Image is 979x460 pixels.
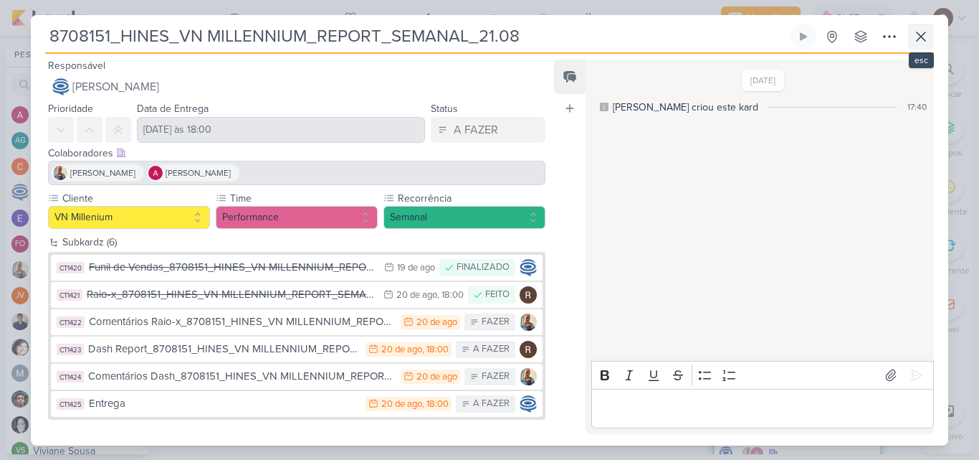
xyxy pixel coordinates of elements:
[51,391,543,417] button: CT1425 Entrega 20 de ago , 18:00 A FAZER
[51,364,543,390] button: CT1424 Comentários Dash_8708151_HINES_VN MILLENNIUM_REPORT_SEMANAL_21.08 20 de ago FAZER
[48,103,93,115] label: Prioridade
[137,103,209,115] label: Data de Entrega
[57,262,85,273] div: CT1420
[148,166,163,180] img: Alessandra Gomes
[45,24,788,50] input: Kard Sem Título
[57,316,85,328] div: CT1422
[51,309,543,335] button: CT1422 Comentários Raio-x_8708151_HINES_VN MILLENNIUM_REPORT_SEMANAL_21.08 20 de ago FAZER
[88,341,358,357] div: Dash Report_8708151_HINES_VN MILLENNIUM_REPORT_SEMANAL_21.08
[473,342,510,357] div: A FAZER
[431,103,458,115] label: Status
[51,282,543,308] button: CT1421 Raio-x_8708151_HINES_VN MILLENNIUM_REPORT_SEMANAL_21.08 20 de ago , 18:00 FEITO
[416,318,457,327] div: 20 de ago
[62,235,545,250] div: Subkardz (6)
[87,286,376,303] div: Raio-x_8708151_HINES_VN MILLENNIUM_REPORT_SEMANAL_21.08
[591,389,934,428] div: Editor editing area: main
[48,146,545,161] div: Colaboradores
[473,397,510,411] div: A FAZER
[907,100,927,113] div: 17:40
[57,289,82,301] div: CT1421
[216,206,378,229] button: Performance
[591,361,934,389] div: Editor toolbar
[520,395,537,413] img: Caroline Traven De Andrade
[51,255,543,281] button: CT1420 Funil de Vendas_8708151_HINES_VN MILLENNIUM_REPORT_SEMANAL_21.08 19 de ago FINALIZADO
[520,341,537,358] img: Rafael Dornelles
[482,370,510,384] div: FAZER
[422,400,449,409] div: , 18:00
[520,286,537,304] img: Rafael Dornelles
[88,368,393,385] div: Comentários Dash_8708151_HINES_VN MILLENNIUM_REPORT_SEMANAL_21.08
[396,191,545,206] label: Recorrência
[51,337,543,362] button: CT1423 Dash Report_8708151_HINES_VN MILLENNIUM_REPORT_SEMANAL_21.08 20 de ago , 18:00 A FAZER
[70,166,135,179] span: [PERSON_NAME]
[416,372,457,382] div: 20 de ago
[520,314,537,331] img: Iara Santos
[457,260,510,275] div: FINALIZADO
[383,206,545,229] button: Semanal
[381,345,422,355] div: 20 de ago
[454,121,498,139] div: A FAZER
[485,288,510,302] div: FEITO
[613,100,758,115] div: [PERSON_NAME] criou este kard
[520,368,537,385] img: Iara Santos
[89,314,393,330] div: Comentários Raio-x_8708151_HINES_VN MILLENNIUM_REPORT_SEMANAL_21.08
[482,315,510,329] div: FAZER
[431,117,545,143] button: A FAZER
[381,400,422,409] div: 20 de ago
[166,166,231,179] span: [PERSON_NAME]
[48,206,210,229] button: VN Millenium
[137,117,425,143] input: Select a date
[520,259,537,276] img: Caroline Traven De Andrade
[61,191,210,206] label: Cliente
[89,259,377,276] div: Funil de Vendas_8708151_HINES_VN MILLENNIUM_REPORT_SEMANAL_21.08
[57,371,84,382] div: CT1424
[89,395,358,412] div: Entrega
[909,52,934,68] div: esc
[397,263,435,273] div: 19 de ago
[57,344,84,355] div: CT1423
[48,74,545,100] button: [PERSON_NAME]
[52,78,70,95] img: Caroline Traven De Andrade
[396,291,437,300] div: 20 de ago
[48,60,105,72] label: Responsável
[422,345,449,355] div: , 18:00
[53,166,67,180] img: Iara Santos
[437,291,464,300] div: , 18:00
[229,191,378,206] label: Time
[57,398,85,410] div: CT1425
[798,31,809,42] div: Ligar relógio
[72,78,159,95] span: [PERSON_NAME]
